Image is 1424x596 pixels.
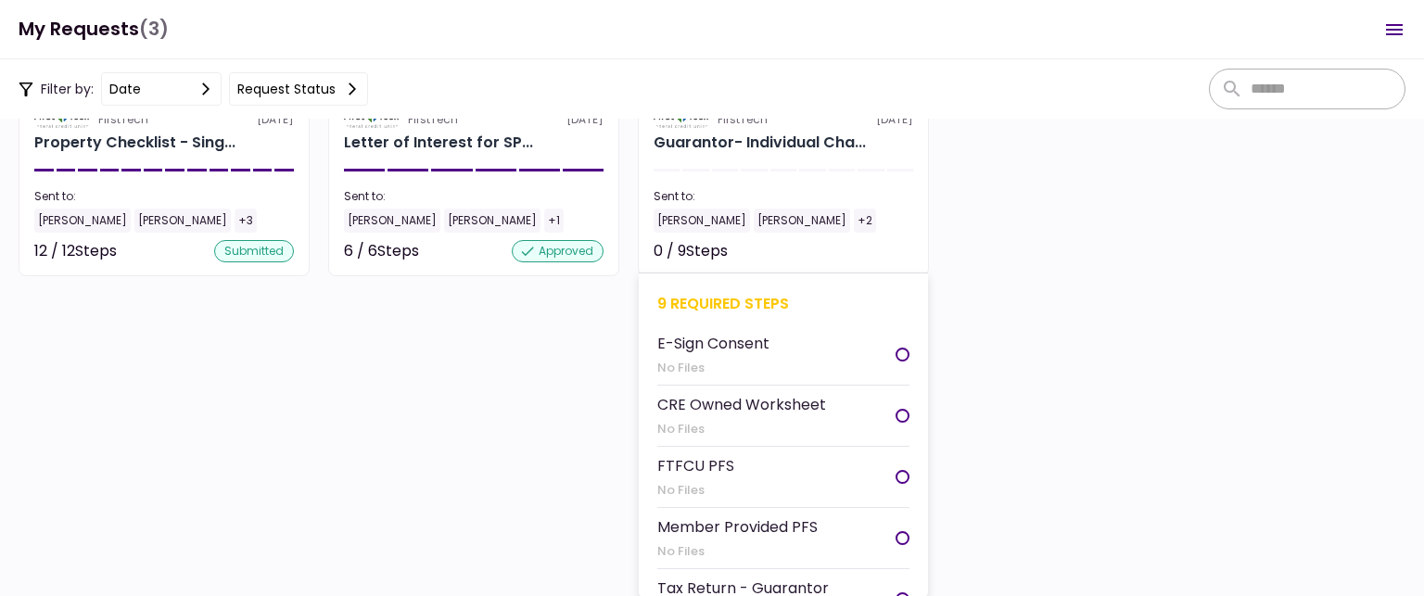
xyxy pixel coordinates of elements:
div: FirstTech [718,111,768,128]
div: [PERSON_NAME] [34,209,131,233]
button: date [101,72,222,106]
div: FTFCU PFS [657,454,734,477]
div: CRE Owned Worksheet [657,393,826,416]
div: Filter by: [19,72,368,106]
div: Not started [830,240,913,262]
div: +2 [854,209,876,233]
div: date [109,79,141,99]
div: FirstTech [98,111,148,128]
img: Partner logo [34,111,91,128]
button: Open menu [1372,7,1417,52]
div: [DATE] [34,111,294,128]
div: [DATE] [344,111,604,128]
h1: My Requests [19,10,169,48]
div: Guarantor- Individual Charles Eldredge [654,132,866,154]
div: Sent to: [654,188,913,205]
div: Sent to: [34,188,294,205]
div: 9 required steps [657,292,909,315]
div: Property Checklist - Single Tenant 1151-B Hospital Wy, Pocatello, ID [34,132,235,154]
div: No Files [657,542,818,561]
img: Partner logo [654,111,710,128]
div: E-Sign Consent [657,332,769,355]
div: No Files [657,359,769,377]
div: [PERSON_NAME] [134,209,231,233]
div: No Files [657,481,734,500]
div: +3 [235,209,257,233]
div: [DATE] [654,111,913,128]
div: 0 / 9 Steps [654,240,728,262]
button: Request status [229,72,368,106]
div: 6 / 6 Steps [344,240,419,262]
div: Sent to: [344,188,604,205]
div: submitted [214,240,294,262]
div: approved [512,240,604,262]
img: Partner logo [344,111,400,128]
div: FirstTech [408,111,458,128]
div: [PERSON_NAME] [754,209,850,233]
div: Letter of Interest for SPECIALTY PROPERTIES LLC 1151-B Hospital Way Pocatello [344,132,533,154]
div: No Files [657,420,826,438]
div: [PERSON_NAME] [344,209,440,233]
div: [PERSON_NAME] [444,209,540,233]
div: +1 [544,209,564,233]
div: Member Provided PFS [657,515,818,539]
div: [PERSON_NAME] [654,209,750,233]
span: (3) [139,10,169,48]
div: 12 / 12 Steps [34,240,117,262]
